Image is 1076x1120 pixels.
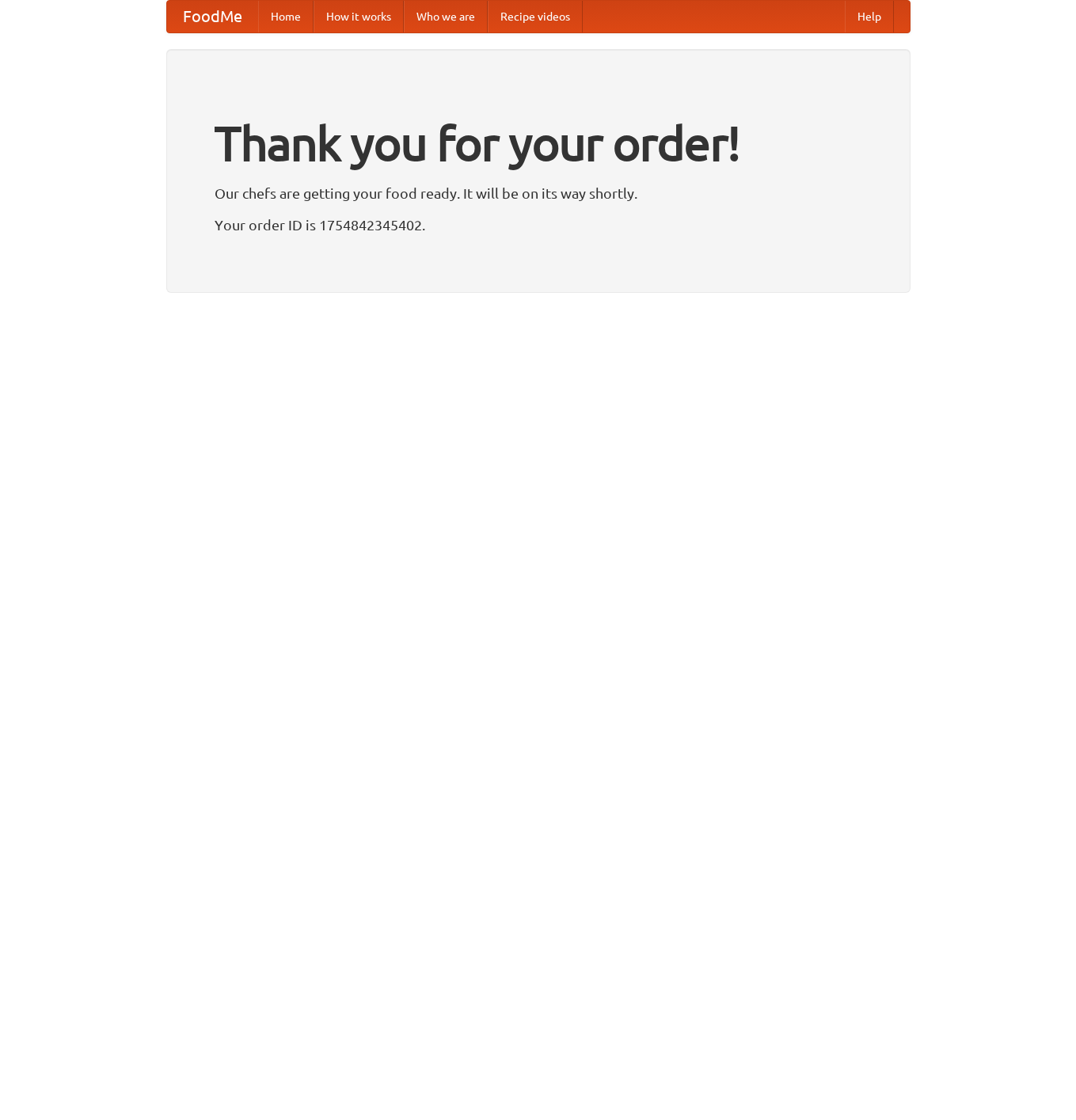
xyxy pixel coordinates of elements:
a: Help [845,1,894,32]
a: How it works [314,1,404,32]
a: Home [258,1,314,32]
a: Who we are [404,1,488,32]
h1: Thank you for your order! [215,105,862,181]
a: FoodMe [167,1,258,32]
p: Your order ID is 1754842345402. [215,213,862,237]
a: Recipe videos [488,1,583,32]
p: Our chefs are getting your food ready. It will be on its way shortly. [215,181,862,205]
